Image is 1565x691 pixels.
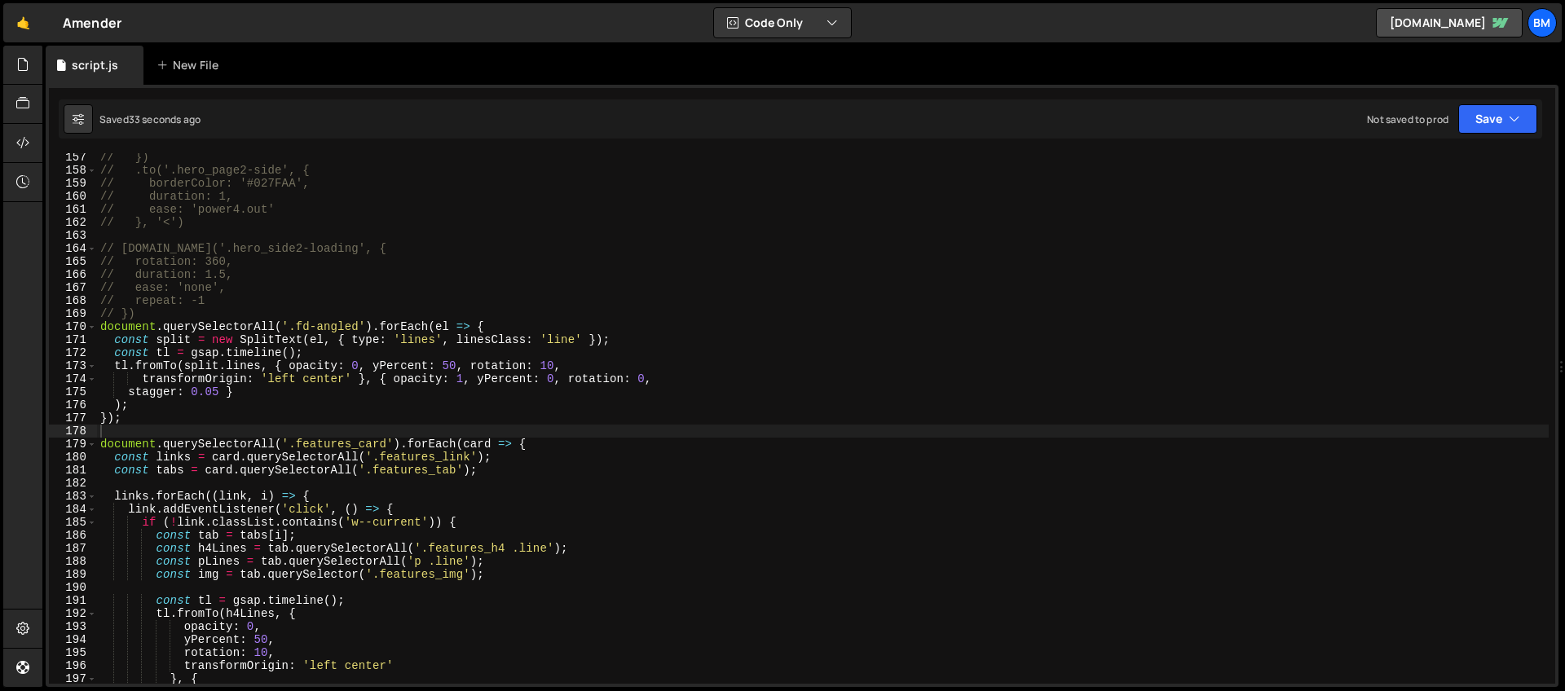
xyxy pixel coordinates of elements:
div: Not saved to prod [1367,112,1448,126]
div: 177 [49,412,97,425]
div: 184 [49,503,97,516]
div: 191 [49,594,97,607]
div: 186 [49,529,97,542]
div: 164 [49,242,97,255]
div: New File [156,57,225,73]
button: Save [1458,104,1537,134]
div: 183 [49,490,97,503]
div: 158 [49,164,97,177]
div: 163 [49,229,97,242]
div: 181 [49,464,97,477]
div: 157 [49,151,97,164]
div: 192 [49,607,97,620]
div: 166 [49,268,97,281]
div: 172 [49,346,97,359]
div: 178 [49,425,97,438]
a: [DOMAIN_NAME] [1376,8,1523,37]
div: Saved [99,112,201,126]
div: 33 seconds ago [129,112,201,126]
div: 171 [49,333,97,346]
div: 170 [49,320,97,333]
div: 168 [49,294,97,307]
div: 197 [49,672,97,685]
button: Code Only [714,8,851,37]
div: 176 [49,398,97,412]
div: 159 [49,177,97,190]
div: 180 [49,451,97,464]
a: 🤙 [3,3,43,42]
div: 160 [49,190,97,203]
div: 162 [49,216,97,229]
div: 185 [49,516,97,529]
div: 173 [49,359,97,372]
div: 195 [49,646,97,659]
div: 194 [49,633,97,646]
a: bm [1528,8,1557,37]
div: 174 [49,372,97,385]
div: 179 [49,438,97,451]
div: 161 [49,203,97,216]
div: 187 [49,542,97,555]
div: 190 [49,581,97,594]
div: 196 [49,659,97,672]
div: 165 [49,255,97,268]
div: Amender [63,13,121,33]
div: 188 [49,555,97,568]
div: script.js [72,57,118,73]
div: 193 [49,620,97,633]
div: 175 [49,385,97,398]
div: 167 [49,281,97,294]
div: 189 [49,568,97,581]
div: 169 [49,307,97,320]
div: 182 [49,477,97,490]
